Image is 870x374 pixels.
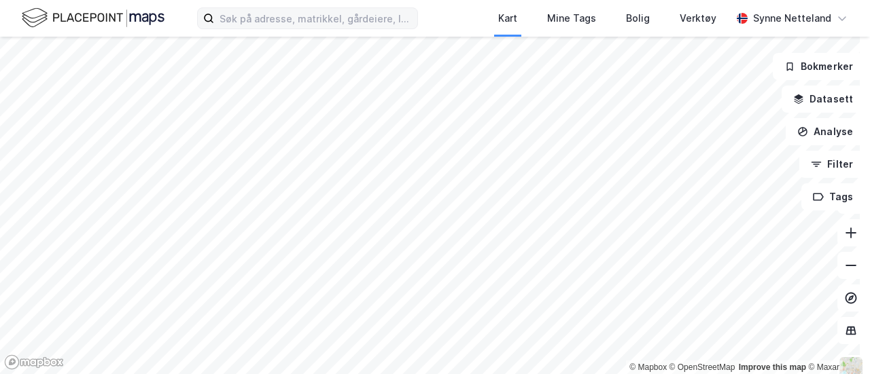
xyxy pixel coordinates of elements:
[626,10,650,26] div: Bolig
[753,10,831,26] div: Synne Netteland
[498,10,517,26] div: Kart
[547,10,596,26] div: Mine Tags
[214,8,417,29] input: Søk på adresse, matrikkel, gårdeiere, leietakere eller personer
[802,309,870,374] iframe: Chat Widget
[802,309,870,374] div: Kontrollprogram for chat
[680,10,716,26] div: Verktøy
[22,6,164,30] img: logo.f888ab2527a4732fd821a326f86c7f29.svg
